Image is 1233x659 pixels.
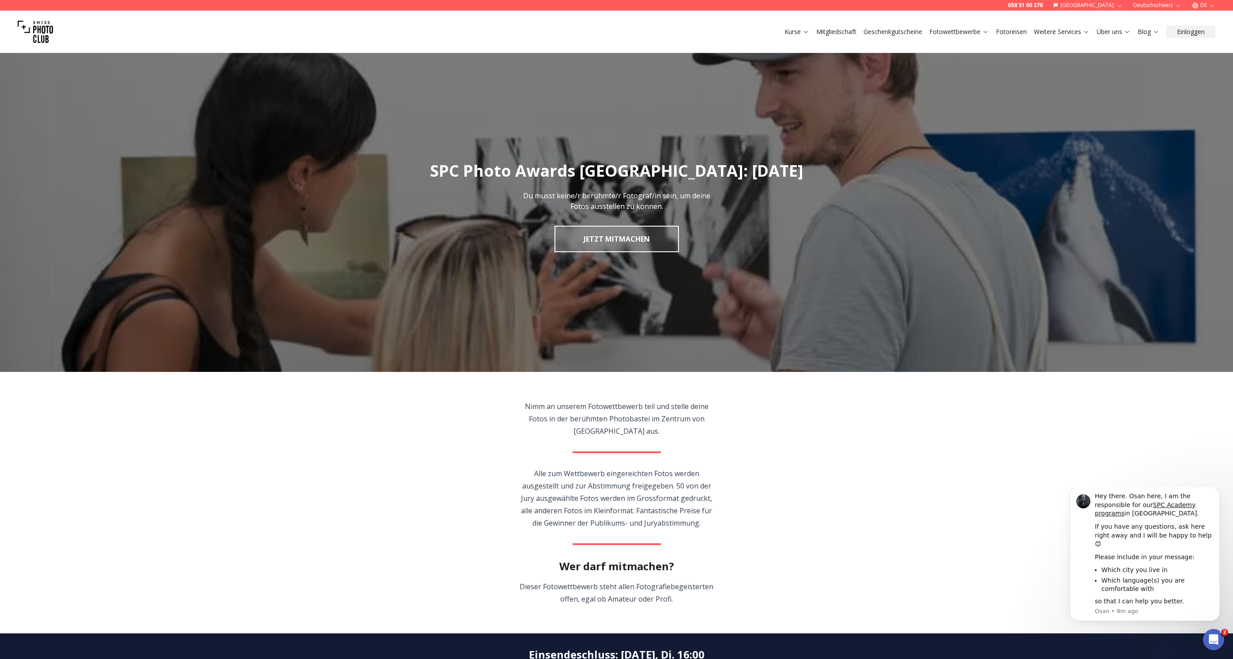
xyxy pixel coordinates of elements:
iframe: Intercom notifications message [1056,487,1233,626]
li: Which city you live in [45,79,157,87]
li: Which language(s) you are comfortable with [45,89,157,106]
button: Mitgliedschaft [813,26,860,38]
p: Du musst keine/r berühmte/r Fotograf/in sein, um deine Fotos ausstellen zu können. [518,190,716,212]
p: Dieser Fotowettbewerb steht allen Fotografiebegeisterten offen, egal ob Amateur oder Profi. [516,580,717,605]
button: Fotowettbewerbe [926,26,992,38]
div: so that I can help you better. [38,110,157,119]
a: Über uns [1097,27,1131,36]
button: Fotoreisen [992,26,1030,38]
a: Blog [1138,27,1159,36]
button: Blog [1134,26,1163,38]
button: Geschenkgutscheine [860,26,926,38]
div: Hey there. Osan here, I am the responsible for our in [GEOGRAPHIC_DATA]. [38,5,157,31]
a: Fotoreisen [996,27,1027,36]
a: Weitere Services [1034,27,1090,36]
a: Fotowettbewerbe [929,27,989,36]
a: Geschenkgutscheine [863,27,922,36]
button: Über uns [1093,26,1134,38]
p: Nimm an unserem Fotowettbewerb teil und stelle deine Fotos in der berühmten Photobastei im Zentru... [516,400,717,437]
div: Please include in your message: [38,66,157,75]
p: Message from Osan, sent 9m ago [38,120,157,128]
a: Mitgliedschaft [816,27,856,36]
a: JETZT MITMACHEN [554,226,679,252]
img: Profile image for Osan [20,7,34,21]
a: 058 51 00 270 [1008,2,1043,9]
button: Weitere Services [1030,26,1093,38]
div: Message content [38,5,157,119]
button: Kurse [781,26,813,38]
a: Kurse [784,27,809,36]
button: Einloggen [1166,26,1215,38]
span: 2 [1221,629,1228,636]
h2: Wer darf mitmachen? [559,559,674,573]
iframe: Intercom live chat [1203,629,1224,650]
div: If you have any questions, ask here right away and I will be happy to help 😊 [38,35,157,61]
p: Alle zum Wettbewerb eingereichten Fotos werden ausgestellt und zur Abstimmung freigegeben. 50 von... [516,467,717,529]
img: Swiss photo club [18,14,53,49]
